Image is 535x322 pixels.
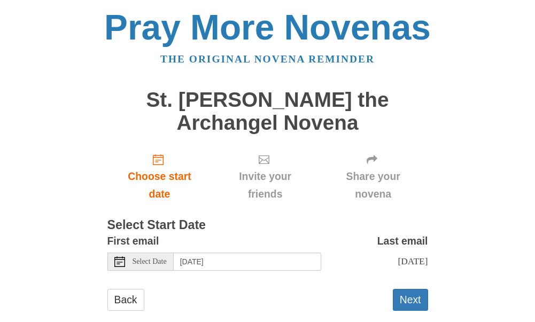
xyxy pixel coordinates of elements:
[319,145,428,208] div: Click "Next" to confirm your start date first.
[107,218,428,232] h3: Select Start Date
[212,145,318,208] div: Click "Next" to confirm your start date first.
[107,89,428,134] h1: St. [PERSON_NAME] the Archangel Novena
[222,168,307,203] span: Invite your friends
[107,289,144,311] a: Back
[377,232,428,250] label: Last email
[160,53,375,65] a: The original novena reminder
[107,145,212,208] a: Choose start date
[329,168,417,203] span: Share your novena
[133,258,167,265] span: Select Date
[107,232,159,250] label: First email
[104,7,431,47] a: Pray More Novenas
[393,289,428,311] button: Next
[118,168,201,203] span: Choose start date
[398,256,428,266] span: [DATE]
